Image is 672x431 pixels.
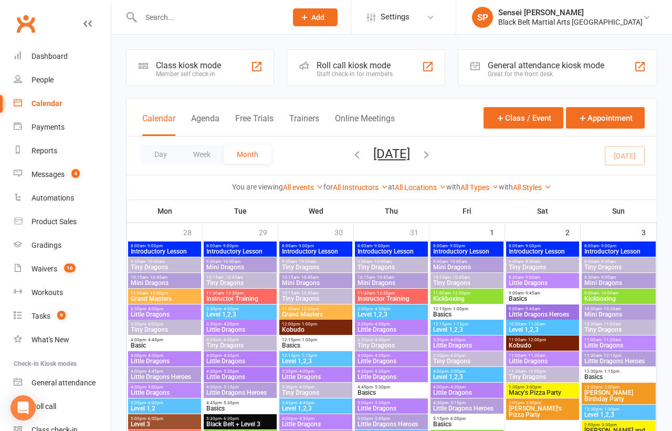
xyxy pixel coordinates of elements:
[191,113,219,136] button: Agenda
[472,7,493,28] div: SP
[206,358,275,364] span: Little Dragons
[448,385,466,390] span: - 4:30pm
[357,244,426,248] span: 8:00am
[281,327,350,333] span: Kobudo
[498,8,643,17] div: Sensei [PERSON_NAME]
[373,322,390,327] span: - 4:00pm
[281,385,350,390] span: 3:30pm
[146,385,163,390] span: - 5:00pm
[484,107,563,129] button: Class / Event
[523,275,540,280] span: - 9:00am
[433,390,501,396] span: Little Dragons
[333,183,388,192] a: All Instructors
[141,145,180,164] button: Day
[31,335,69,344] div: What's New
[602,385,619,390] span: - 2:00pm
[375,275,394,280] span: - 10:45am
[14,304,111,328] a: Tasks 9
[31,379,96,387] div: General attendance
[433,291,501,296] span: 11:00am
[222,369,239,374] span: - 5:00pm
[584,390,654,402] span: [PERSON_NAME] Birthday Party
[410,223,429,240] div: 31
[448,369,466,374] span: - 5:00pm
[14,371,111,395] a: General attendance kiosk mode
[206,322,275,327] span: 3:30pm
[130,275,199,280] span: 10:15am
[145,259,165,264] span: - 10:00am
[429,200,505,222] th: Fri
[297,385,314,390] span: - 4:00pm
[375,291,395,296] span: - 12:30pm
[145,244,163,248] span: - 9:00pm
[297,244,314,248] span: - 9:00pm
[130,369,199,374] span: 4:00pm
[523,307,540,311] span: - 9:45am
[448,338,466,342] span: - 4:00pm
[498,17,643,27] div: Black Belt Martial Arts [GEOGRAPHIC_DATA]
[581,200,657,222] th: Sun
[523,259,540,264] span: - 8:30am
[526,353,545,358] span: - 11:30am
[372,259,392,264] span: - 10:00am
[508,342,577,349] span: Kobudo
[146,322,163,327] span: - 4:00pm
[299,307,319,311] span: - 12:00pm
[14,210,111,234] a: Product Sales
[317,60,393,70] div: Roll call kiosk mode
[130,401,199,405] span: 5:00pm
[488,60,604,70] div: General attendance kiosk mode
[10,395,36,421] div: Open Intercom Messenger
[180,145,224,164] button: Week
[206,244,275,248] span: 8:00am
[508,296,577,302] span: Basics
[281,338,350,342] span: 12:15pm
[357,322,426,327] span: 3:30pm
[357,311,426,318] span: Level 1,2,3
[505,200,581,222] th: Sat
[156,70,221,78] div: Member self check-in
[584,291,654,296] span: 9:00am
[14,186,111,210] a: Automations
[278,200,354,222] th: Wed
[259,223,278,240] div: 29
[31,402,56,411] div: Roll call
[448,244,465,248] span: - 9:00pm
[222,338,239,342] span: - 4:00pm
[354,200,429,222] th: Thu
[451,307,468,311] span: - 1:00pm
[13,10,39,37] a: Clubworx
[31,170,65,178] div: Messages
[508,353,577,358] span: 11:00am
[433,374,501,380] span: Level 1,2,3
[31,52,68,60] div: Dashboard
[433,327,501,333] span: Level 1,2,3
[357,338,426,342] span: 3:30pm
[433,322,501,327] span: 12:15pm
[31,76,54,84] div: People
[206,248,275,255] span: Introductory Lesson
[357,291,426,296] span: 11:30am
[433,369,501,374] span: 4:00pm
[602,322,621,327] span: - 11:00am
[224,291,244,296] span: - 12:30pm
[130,296,199,302] span: Grand Masters
[281,374,350,380] span: Little Dragons
[64,264,76,272] span: 16
[357,275,426,280] span: 10:15am
[148,275,167,280] span: - 10:45am
[357,307,426,311] span: 3:30pm
[232,183,283,191] strong: You are viewing
[584,296,654,302] span: Kickboxing
[14,139,111,163] a: Reports
[130,390,199,396] span: Little Dragons
[599,291,618,296] span: - 10:00am
[373,146,410,161] button: [DATE]
[206,307,275,311] span: 3:30pm
[433,275,501,280] span: 10:15am
[281,275,350,280] span: 10:15am
[311,13,324,22] span: Add
[372,244,390,248] span: - 9:00pm
[433,259,501,264] span: 9:30am
[293,8,338,26] button: Add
